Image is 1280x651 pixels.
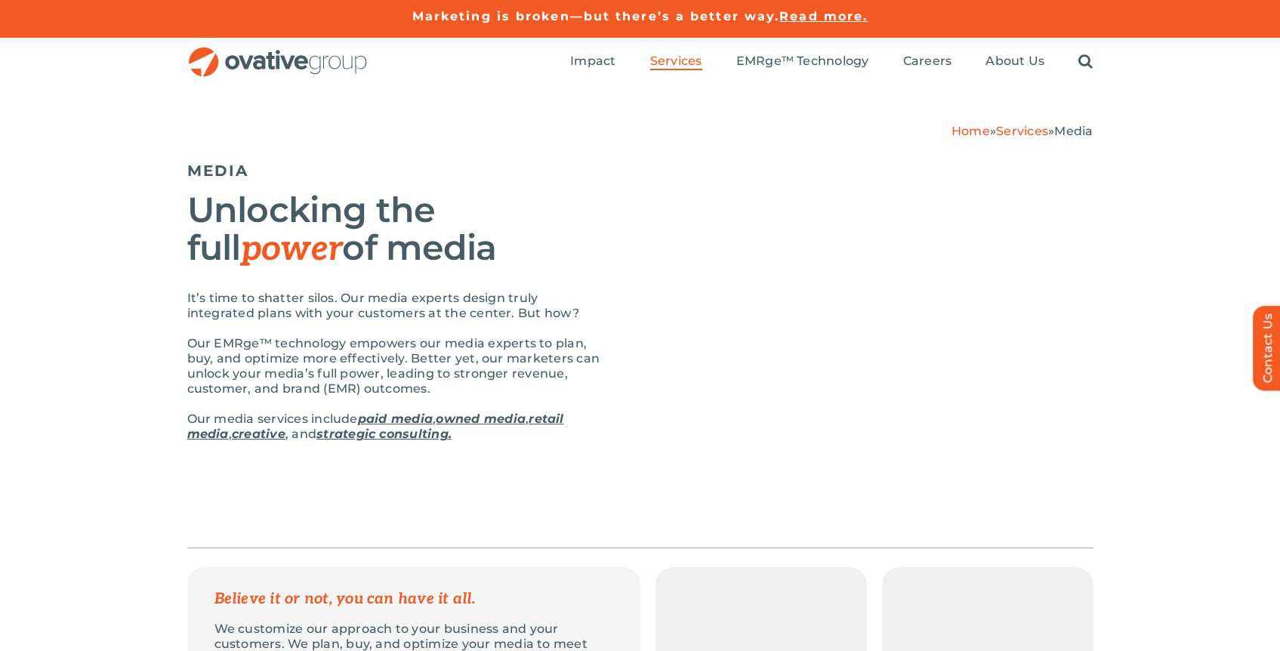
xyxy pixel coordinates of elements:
a: Careers [903,54,952,70]
a: Services [650,54,702,70]
a: Marketing is broken—but there’s a better way. [412,9,780,23]
ul: Post Filters [187,514,1093,552]
p: It’s time to shatter silos. Our media experts design truly integrated plans with your customers a... [187,291,603,321]
a: Home [952,124,990,138]
a: retail media [187,412,564,441]
a: paid media [358,412,433,426]
a: Search [1078,54,1093,70]
p: Believe it or not, you can have it all. [214,591,613,606]
span: Careers [903,54,952,69]
a: About Us [985,54,1044,70]
span: » » [952,124,1093,138]
span: Services [650,54,702,69]
img: Media – Hero [640,154,1093,456]
a: Services [996,124,1048,138]
nav: Menu [570,38,1093,86]
em: power [241,228,343,270]
span: Media [1054,124,1093,138]
a: strategic consulting. [316,427,452,441]
a: creative [232,427,285,441]
span: Impact [570,54,615,69]
a: Impact [570,54,615,70]
h5: MEDIA [187,162,603,180]
a: OG_Full_horizontal_RGB [187,45,369,60]
p: Our EMRge™ technology empowers our media experts to plan, buy, and optimize more effectively. Bet... [187,336,603,396]
span: EMRge™ Technology [736,54,869,69]
p: Our media services include , , , , and [187,412,603,442]
a: EMRge™ Technology [736,54,869,70]
a: owned media [436,412,526,426]
span: About Us [985,54,1044,69]
h2: Unlocking the full of media [187,191,603,268]
a: Read more. [779,9,868,23]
